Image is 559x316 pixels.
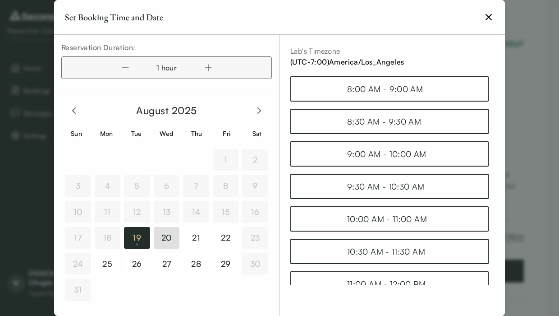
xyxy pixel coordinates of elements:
[213,253,239,274] button: 29
[347,180,432,193] div: 9:30 AM - 10:30 AM
[95,253,121,274] button: 25
[95,201,121,223] button: 11
[172,104,197,116] span: 2025
[65,129,88,138] div: Sun
[65,11,163,23] div: Set Booking Time and Date
[347,83,432,95] div: 8:00 AM - 9:00 AM
[95,227,121,249] button: 18
[290,239,489,264] button: 10:30 AM - 11:30 AM
[154,227,180,249] button: 20
[290,76,489,102] button: 8:00 AM - 9:00 AM
[183,201,209,223] button: 14
[213,175,239,197] button: 8
[95,129,118,138] div: Mon
[213,227,239,249] button: 22
[347,278,432,290] div: 11:00 AM - 12:00 PM
[154,253,180,274] button: 27
[183,175,209,197] button: 7
[245,129,268,138] div: Sat
[242,175,268,197] button: 9
[65,201,91,223] button: 10
[213,149,239,171] button: 1
[124,201,150,223] button: 12
[124,175,150,197] button: 5
[290,174,489,199] button: 9:30 AM - 10:30 AM
[290,271,489,297] button: 11:00 AM - 12:00 PM
[61,42,272,53] div: Reservation Duration:
[65,279,91,301] button: 31
[290,206,489,232] button: 10:00 AM - 11:00 AM
[183,253,209,274] button: 28
[136,104,169,116] span: August
[155,129,178,138] div: Wed
[213,201,239,223] button: 15
[347,245,432,258] div: 10:30 AM - 11:30 AM
[242,227,268,249] button: 23
[65,175,91,197] button: 3
[124,253,150,274] button: 26
[183,227,209,249] button: 21
[242,253,268,274] button: 30
[215,129,238,138] div: Fri
[154,201,180,223] button: 13
[347,213,432,225] div: 10:00 AM - 11:00 AM
[242,149,268,171] button: 2
[124,227,150,249] button: 19
[290,46,494,56] div: Lab's Timezone
[290,141,489,167] button: 9:00 AM - 10:00 AM
[185,129,208,138] div: Thu
[242,201,268,223] button: 16
[95,175,121,197] button: 4
[347,148,432,160] div: 9:00 AM - 10:00 AM
[65,227,91,249] button: 17
[142,62,192,73] div: 1 hour
[290,109,489,134] button: 8:30 AM - 9:30 AM
[347,115,432,128] div: 8:30 AM - 9:30 AM
[154,175,180,197] button: 6
[290,57,404,66] span: (UTC -7 :00) America/Los_Angeles
[125,129,148,138] div: Tue
[65,253,91,274] button: 24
